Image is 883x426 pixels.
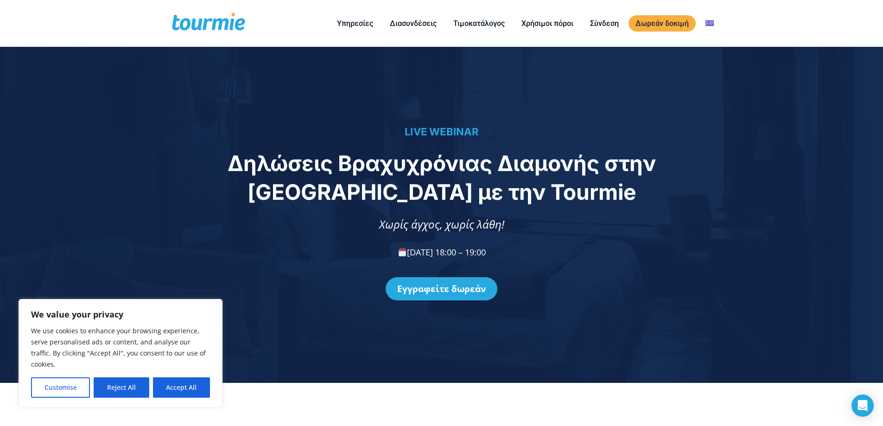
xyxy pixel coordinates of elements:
span: Χωρίς άγχος, χωρίς λάθη! [379,216,504,232]
a: Χρήσιμοι πόροι [515,18,580,29]
a: Δωρεάν δοκιμή [629,15,696,32]
button: Customise [31,377,90,398]
a: Σύνδεση [583,18,626,29]
a: Εγγραφείτε δωρεάν [386,277,497,300]
span: Δηλώσεις Βραχυχρόνιας Διαμονής στην [GEOGRAPHIC_DATA] με την Tourmie [228,150,656,205]
span: Τηλέφωνο [255,38,292,48]
button: Reject All [94,377,149,398]
a: Διασυνδέσεις [383,18,444,29]
span: [DATE] 18:00 – 19:00 [397,247,486,258]
p: We use cookies to enhance your browsing experience, serve personalised ads or content, and analys... [31,325,210,370]
button: Accept All [153,377,210,398]
a: Τιμοκατάλογος [446,18,512,29]
p: We value your privacy [31,309,210,320]
span: LIVE WEBINAR [405,126,478,138]
a: Υπηρεσίες [330,18,380,29]
div: Open Intercom Messenger [851,394,874,417]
